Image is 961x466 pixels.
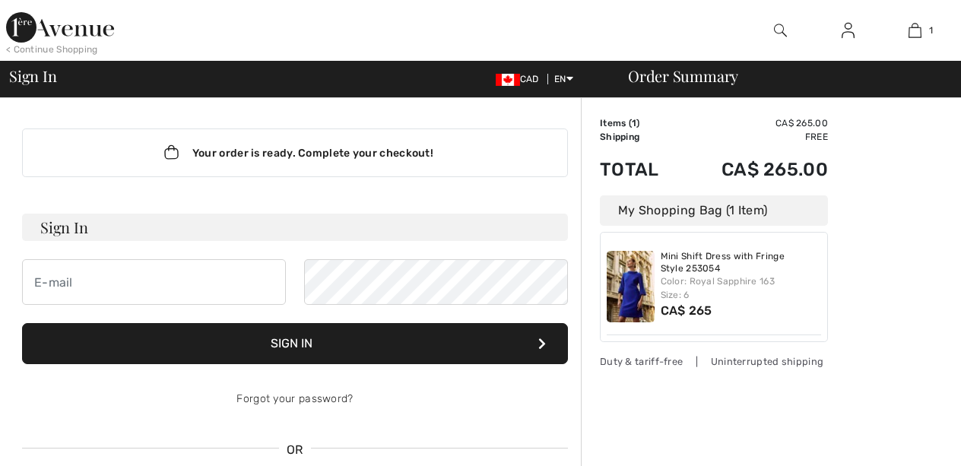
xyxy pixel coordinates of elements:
td: Shipping [600,130,681,144]
div: Your order is ready. Complete your checkout! [22,128,568,177]
img: Mini Shift Dress with Fringe Style 253054 [607,251,655,322]
span: CA$ 265 [661,303,712,318]
span: 1 [632,118,636,128]
span: CAD [496,74,545,84]
img: My Bag [909,21,921,40]
div: Color: Royal Sapphire 163 Size: 6 [661,274,822,302]
td: Items ( ) [600,116,681,130]
a: Sign In [829,21,867,40]
img: Canadian Dollar [496,74,520,86]
div: Duty & tariff-free | Uninterrupted shipping [600,354,828,369]
div: My Shopping Bag (1 Item) [600,195,828,226]
td: CA$ 265.00 [681,144,828,195]
td: CA$ 265.00 [681,116,828,130]
td: Free [681,130,828,144]
span: Sign In [9,68,56,84]
a: Forgot your password? [236,392,353,405]
img: 1ère Avenue [6,12,114,43]
a: 1 [883,21,948,40]
h3: Sign In [22,214,568,241]
td: Total [600,144,681,195]
a: Mini Shift Dress with Fringe Style 253054 [661,251,822,274]
img: My Info [842,21,855,40]
div: < Continue Shopping [6,43,98,56]
span: EN [554,74,573,84]
img: search the website [774,21,787,40]
input: E-mail [22,259,286,305]
span: OR [279,441,311,459]
span: 1 [929,24,933,37]
div: Order Summary [610,68,952,84]
button: Sign In [22,323,568,364]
